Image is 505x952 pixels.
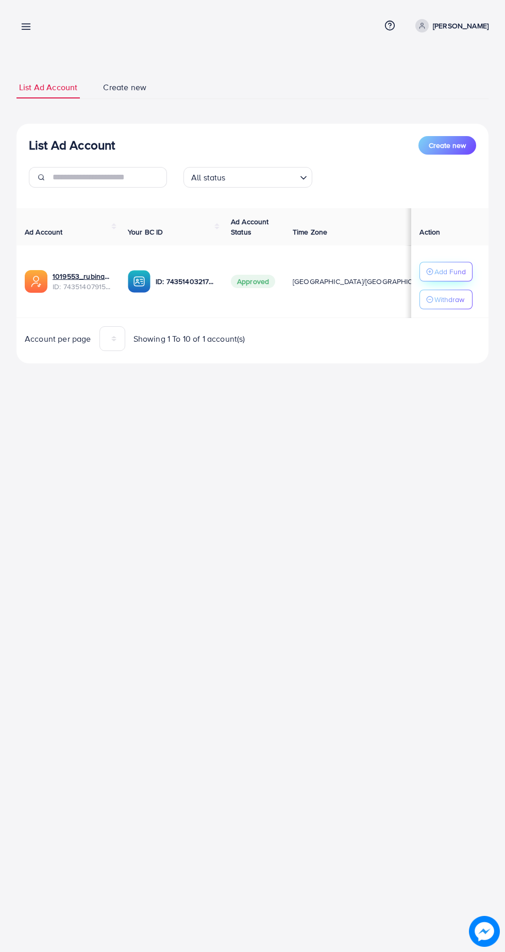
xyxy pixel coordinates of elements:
[231,275,275,288] span: Approved
[433,20,489,32] p: [PERSON_NAME]
[19,81,77,93] span: List Ad Account
[156,275,214,288] p: ID: 7435140321710948368
[29,138,115,153] h3: List Ad Account
[434,265,466,278] p: Add Fund
[418,136,476,155] button: Create new
[189,170,228,185] span: All status
[419,227,440,237] span: Action
[53,271,111,292] div: <span class='underline'>1019553_rubinastore1_1731128628097</span></br>7435140791582015505
[183,167,312,188] div: Search for option
[133,333,245,345] span: Showing 1 To 10 of 1 account(s)
[103,81,146,93] span: Create new
[231,216,269,237] span: Ad Account Status
[53,281,111,292] span: ID: 7435140791582015505
[429,140,466,151] span: Create new
[293,276,436,287] span: [GEOGRAPHIC_DATA]/[GEOGRAPHIC_DATA]
[293,227,327,237] span: Time Zone
[25,227,63,237] span: Ad Account
[25,270,47,293] img: ic-ads-acc.e4c84228.svg
[411,19,489,32] a: [PERSON_NAME]
[53,271,111,281] a: 1019553_rubinastore1_1731128628097
[469,916,500,947] img: image
[128,270,150,293] img: ic-ba-acc.ded83a64.svg
[419,290,473,309] button: Withdraw
[128,227,163,237] span: Your BC ID
[419,262,473,281] button: Add Fund
[229,168,296,185] input: Search for option
[25,333,91,345] span: Account per page
[434,293,464,306] p: Withdraw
